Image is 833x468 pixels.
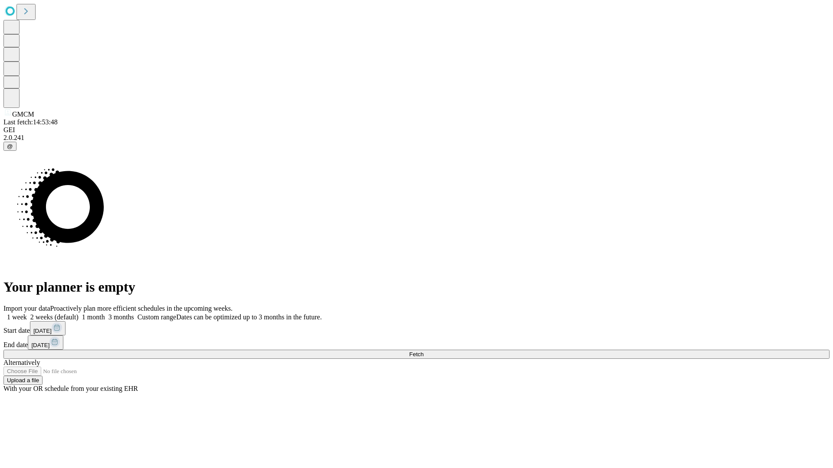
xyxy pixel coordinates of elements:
[7,313,27,321] span: 1 week
[3,376,43,385] button: Upload a file
[409,351,423,357] span: Fetch
[176,313,321,321] span: Dates can be optimized up to 3 months in the future.
[28,335,63,350] button: [DATE]
[138,313,176,321] span: Custom range
[12,110,34,118] span: GMCM
[31,342,49,348] span: [DATE]
[3,335,830,350] div: End date
[33,328,52,334] span: [DATE]
[3,321,830,335] div: Start date
[3,126,830,134] div: GEI
[3,142,16,151] button: @
[3,118,58,126] span: Last fetch: 14:53:48
[3,350,830,359] button: Fetch
[3,385,138,392] span: With your OR schedule from your existing EHR
[3,134,830,142] div: 2.0.241
[3,305,50,312] span: Import your data
[3,279,830,295] h1: Your planner is empty
[30,313,79,321] span: 2 weeks (default)
[30,321,66,335] button: [DATE]
[82,313,105,321] span: 1 month
[50,305,233,312] span: Proactively plan more efficient schedules in the upcoming weeks.
[3,359,40,366] span: Alternatively
[108,313,134,321] span: 3 months
[7,143,13,149] span: @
